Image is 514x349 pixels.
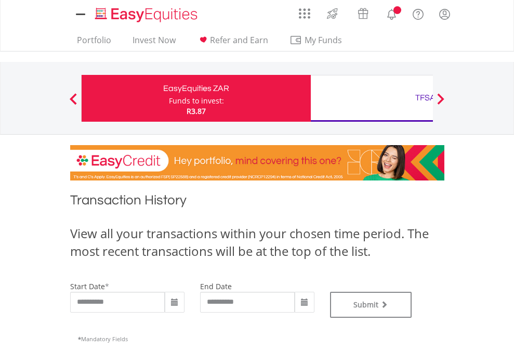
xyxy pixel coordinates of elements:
a: Vouchers [348,3,378,22]
img: grid-menu-icon.svg [299,8,310,19]
a: AppsGrid [292,3,317,19]
span: Mandatory Fields [78,335,128,343]
div: Funds to invest: [169,96,224,106]
img: vouchers-v2.svg [354,5,372,22]
a: Home page [91,3,202,23]
span: My Funds [289,33,358,47]
button: Next [430,98,451,109]
img: EasyEquities_Logo.png [93,6,202,23]
a: My Profile [431,3,458,25]
img: EasyCredit Promotion Banner [70,145,444,180]
div: EasyEquities ZAR [88,81,305,96]
a: Portfolio [73,35,115,51]
a: Refer and Earn [193,35,272,51]
button: Previous [63,98,84,109]
label: end date [200,281,232,291]
label: start date [70,281,105,291]
img: thrive-v2.svg [324,5,341,22]
span: R3.87 [187,106,206,116]
a: Invest Now [128,35,180,51]
h1: Transaction History [70,191,444,214]
button: Submit [330,292,412,318]
a: Notifications [378,3,405,23]
span: Refer and Earn [210,34,268,46]
div: View all your transactions within your chosen time period. The most recent transactions will be a... [70,225,444,261]
a: FAQ's and Support [405,3,431,23]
